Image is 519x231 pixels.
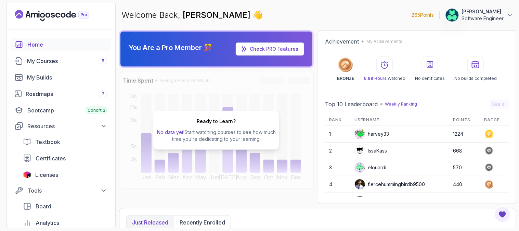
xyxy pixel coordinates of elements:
img: user profile image [355,146,365,156]
span: Licenses [35,171,58,179]
a: bootcamp [11,104,111,117]
a: licenses [19,168,111,182]
span: Cohort 3 [88,108,105,113]
td: 668 [449,143,480,159]
img: user profile image [355,196,365,206]
td: 440 [449,176,480,193]
a: textbook [19,135,111,149]
button: Open Feedback Button [494,206,511,223]
p: Software Engineer [462,15,504,22]
a: analytics [19,216,111,230]
td: 4 [325,176,350,193]
button: See all [490,99,509,109]
div: Tools [27,186,107,195]
p: You Are a Pro Member 🎊 [129,43,212,52]
td: 413 [449,193,480,210]
a: courses [11,54,111,68]
div: Resources [27,122,107,130]
a: Check PRO Features [250,46,298,52]
img: user profile image [446,9,459,22]
div: Apply5489 [354,196,393,207]
div: Roadmaps [26,90,107,98]
span: 👋 [252,10,263,21]
span: Board [36,202,51,210]
span: Certificates [36,154,66,162]
td: 5 [325,193,350,210]
td: 570 [449,159,480,176]
a: board [19,199,111,213]
a: home [11,38,111,51]
a: roadmaps [11,87,111,101]
span: Analytics [36,219,59,227]
p: 265 Points [412,12,434,19]
th: Badge [480,114,509,126]
p: No certificates [415,76,445,81]
p: No builds completed [454,76,497,81]
span: [PERSON_NAME] [183,10,252,20]
img: default monster avatar [355,129,365,139]
p: Recently enrolled [180,218,225,227]
div: fiercehummingbirdb9500 [354,179,425,190]
p: My Achievements [366,39,403,44]
img: default monster avatar [355,162,365,173]
p: Start watching courses to see how much time you’re dedicating to your learning. [156,129,276,143]
button: Just released [127,216,174,229]
img: jetbrains icon [23,171,31,178]
span: 5 [102,58,104,64]
button: Tools [11,184,111,197]
h2: Ready to Learn? [197,118,236,125]
p: Just released [132,218,168,227]
div: elouardi [354,162,387,173]
div: Home [27,40,107,49]
p: Weekly Ranking [385,101,417,107]
div: My Courses [27,57,107,65]
p: Watched [364,76,405,81]
p: [PERSON_NAME] [462,8,504,15]
a: Check PRO Features [236,42,304,56]
td: 2 [325,143,350,159]
th: Points [449,114,480,126]
div: Bootcamp [27,106,107,114]
button: Resources [11,120,111,132]
h2: Top 10 Leaderboard [325,100,378,108]
span: 7 [102,91,104,97]
a: Landing page [15,10,105,21]
p: BRONZE [337,76,354,81]
span: Textbook [35,138,60,146]
button: Recently enrolled [174,216,231,229]
a: certificates [19,151,111,165]
div: harvey33 [354,129,389,139]
h2: Achievement [325,37,359,46]
th: Username [350,114,449,126]
td: 1224 [449,126,480,143]
td: 1 [325,126,350,143]
img: user profile image [355,179,365,190]
td: 3 [325,159,350,176]
button: user profile image[PERSON_NAME]Software Engineer [445,8,514,22]
th: Rank [325,114,350,126]
a: builds [11,71,111,84]
span: 6.88 Hours [364,76,387,81]
div: IssaKass [354,145,387,156]
span: No data yet! [157,129,184,135]
div: My Builds [27,73,107,82]
p: Welcome Back, [122,10,263,21]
